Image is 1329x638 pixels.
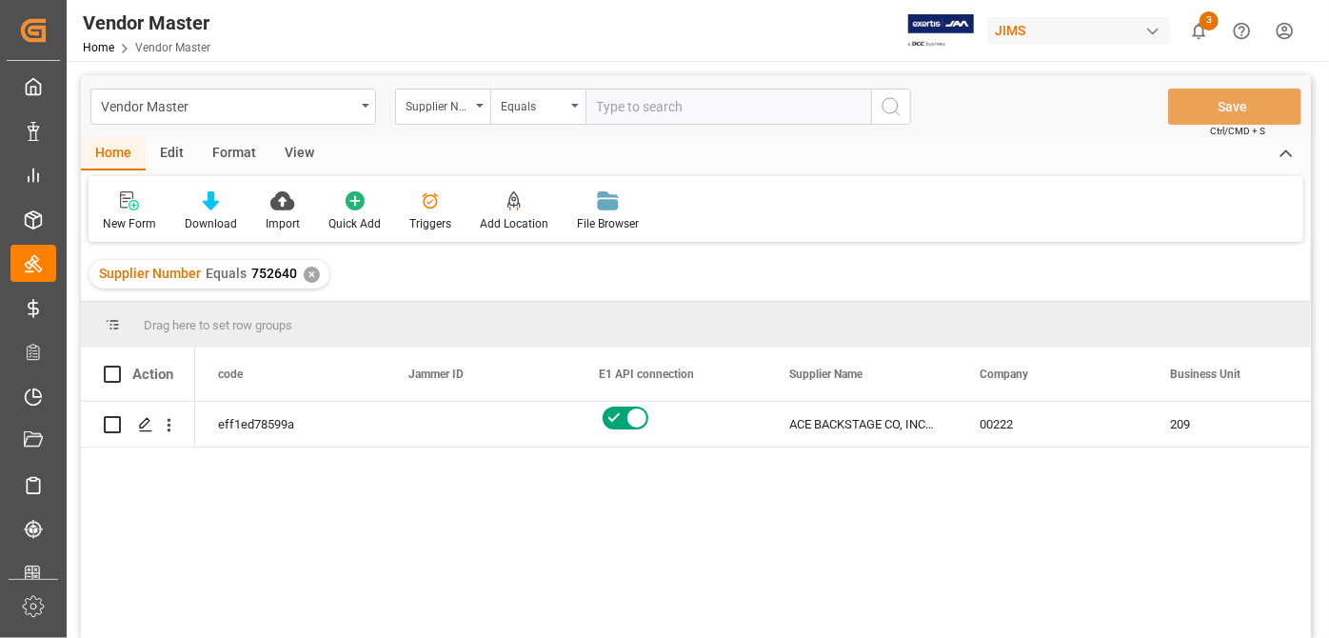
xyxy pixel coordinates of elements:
[218,368,243,381] span: code
[146,138,198,170] div: Edit
[980,368,1028,381] span: Company
[206,266,247,281] span: Equals
[99,266,201,281] span: Supplier Number
[987,12,1178,49] button: JIMS
[480,215,548,232] div: Add Location
[132,366,173,383] div: Action
[1210,124,1265,138] span: Ctrl/CMD + S
[1220,10,1263,52] button: Help Center
[101,93,355,117] div: Vendor Master
[270,138,328,170] div: View
[304,267,320,283] div: ✕
[599,368,694,381] span: E1 API connection
[1178,10,1220,52] button: show 3 new notifications
[395,89,490,125] button: open menu
[577,215,639,232] div: File Browser
[185,215,237,232] div: Download
[1170,368,1240,381] span: Business Unit
[90,89,376,125] button: open menu
[908,14,974,48] img: Exertis%20JAM%20-%20Email%20Logo.jpg_1722504956.jpg
[251,266,297,281] span: 752640
[83,41,114,54] a: Home
[266,215,300,232] div: Import
[83,9,210,37] div: Vendor Master
[490,89,585,125] button: open menu
[1168,89,1301,125] button: Save
[585,89,871,125] input: Type to search
[198,138,270,170] div: Format
[1200,11,1219,30] span: 3
[409,215,451,232] div: Triggers
[81,402,195,448] div: Press SPACE to select this row.
[81,138,146,170] div: Home
[406,93,470,115] div: Supplier Number
[501,93,565,115] div: Equals
[408,368,464,381] span: Jammer ID
[987,17,1170,45] div: JIMS
[789,368,863,381] span: Supplier Name
[957,402,1147,447] div: 00222
[871,89,911,125] button: search button
[195,402,386,447] div: eff1ed78599a
[328,215,381,232] div: Quick Add
[766,402,957,447] div: ACE BACKSTAGE CO, INC. (T)
[103,215,156,232] div: New Form
[144,318,292,332] span: Drag here to set row groups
